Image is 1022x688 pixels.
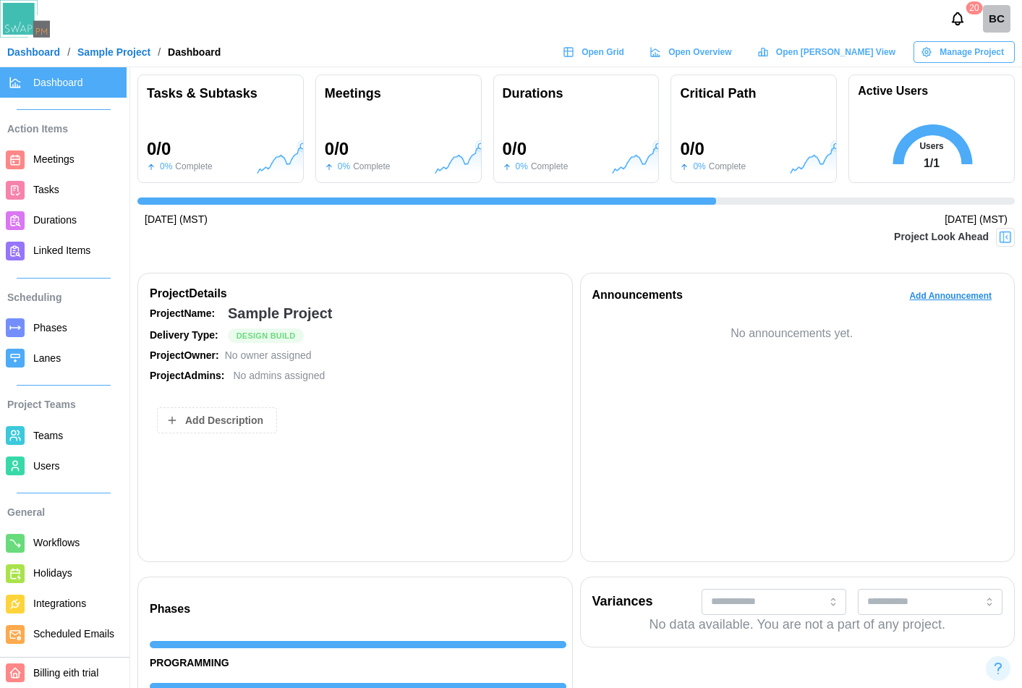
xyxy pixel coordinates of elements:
[582,42,624,62] span: Open Grid
[160,160,172,174] div: 0 %
[158,47,161,57] div: /
[185,408,263,433] span: Add Description
[396,137,544,174] img: Trend graph
[33,567,72,579] span: Holidays
[751,137,899,174] img: Trend graph
[150,285,561,303] div: Project Details
[592,325,992,343] div: No announcements yet.
[150,655,566,671] div: PROGRAMMING
[750,41,906,63] a: Open [PERSON_NAME] View
[150,349,219,361] strong: Project Owner:
[592,592,653,612] div: Variances
[150,306,222,322] div: Project Name:
[157,407,277,433] button: Add Description
[175,160,212,174] div: Complete
[940,42,1004,62] span: Manage Project
[914,41,1015,63] button: Manage Project
[776,42,895,62] span: Open [PERSON_NAME] View
[338,160,350,174] div: 0 %
[325,84,472,104] div: Meetings
[898,285,1002,307] button: Add Announcement
[33,628,114,640] span: Scheduled Emails
[909,286,992,306] span: Add Announcement
[233,368,325,384] div: No admins assigned
[983,5,1010,33] a: Billing check
[945,7,970,31] button: Notifications
[680,84,827,104] div: Critical Path
[966,1,982,14] div: 20
[668,42,731,62] span: Open Overview
[642,41,743,63] a: Open Overview
[228,302,333,325] div: Sample Project
[145,212,208,228] div: [DATE] (MST)
[325,140,391,158] div: 0 / 0
[33,598,86,609] span: Integrations
[516,160,528,174] div: 0 %
[67,47,70,57] div: /
[77,47,150,57] a: Sample Project
[894,229,989,245] div: Project Look Ahead
[33,184,59,195] span: Tasks
[531,160,568,174] div: Complete
[858,84,928,99] h1: Active Users
[709,160,746,174] div: Complete
[33,430,63,441] span: Teams
[33,153,74,165] span: Meetings
[150,370,224,381] strong: Project Admins:
[353,160,390,174] div: Complete
[555,41,635,63] a: Open Grid
[147,84,294,104] div: Tasks & Subtasks
[503,140,569,158] div: 0 / 0
[33,214,77,226] span: Durations
[33,667,98,679] span: Billing eith trial
[147,140,213,158] div: 0 / 0
[650,615,945,635] div: No data available. You are not a part of any project.
[237,329,296,342] span: Design Build
[983,5,1010,33] div: BC
[168,47,221,57] div: Dashboard
[218,137,366,174] img: Trend graph
[7,47,60,57] a: Dashboard
[150,600,566,619] div: Phases
[693,160,705,174] div: 0 %
[33,322,67,334] span: Phases
[503,84,650,104] div: Durations
[680,140,746,158] div: 0 / 0
[592,286,683,305] div: Announcements
[33,245,90,256] span: Linked Items
[998,230,1013,245] img: Project Look Ahead Button
[225,348,312,364] div: No owner assigned
[945,212,1008,228] div: [DATE] (MST)
[33,460,60,472] span: Users
[33,537,80,548] span: Workflows
[150,328,222,344] div: Delivery Type:
[33,77,83,88] span: Dashboard
[33,352,61,364] span: Lanes
[574,137,721,174] img: Trend graph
